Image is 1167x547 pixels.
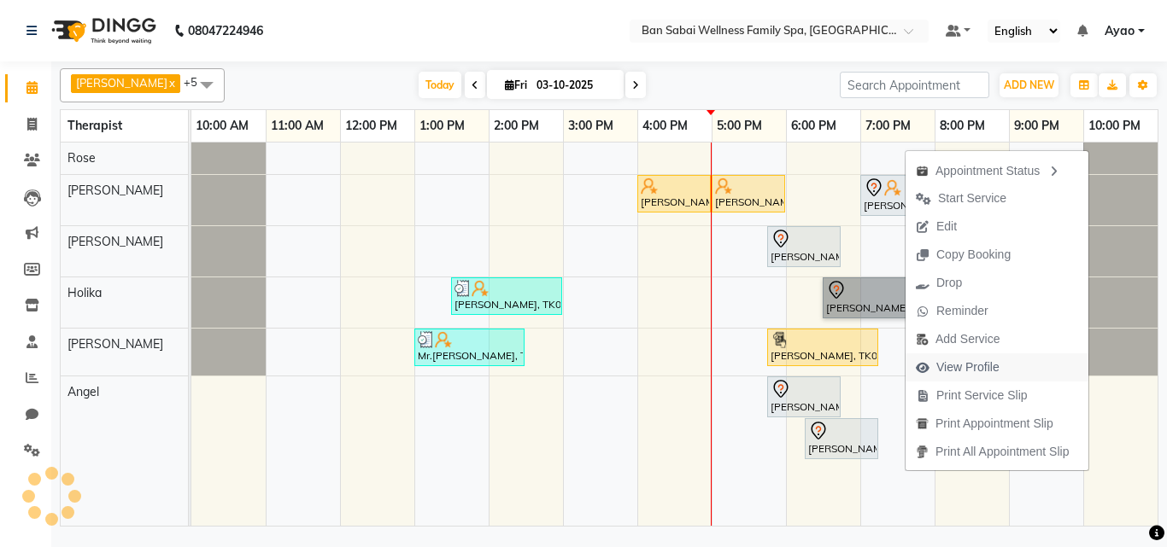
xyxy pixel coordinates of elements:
span: Print Appointment Slip [935,415,1053,433]
input: Search Appointment [840,72,989,98]
a: 10:00 PM [1084,113,1145,138]
span: Ayao [1105,22,1135,40]
span: Angel [67,384,99,399]
div: [PERSON_NAME], TK08, 05:45 PM-06:45 PM, Deep Tissue Massage (Strong Pressure)-2500 [769,229,839,265]
div: [PERSON_NAME], TK04, 06:15 PM-07:15 PM, Balinese Massage (Medium to Strong Pressure)2500 [806,421,877,457]
div: [PERSON_NAME], TK05, 04:00 PM-05:00 PM, Thai/Dry/Sports Massage(Strong Pressure-60min) [639,177,709,210]
div: [PERSON_NAME], TK05, 05:00 PM-06:00 PM, Aroma Oil massage (Light Pressure)/2500 [713,177,783,210]
a: 11:00 AM [267,113,328,138]
a: x [167,76,175,90]
a: 6:00 PM [787,113,841,138]
img: add-service.png [916,333,929,346]
span: Drop [936,274,962,292]
div: Mr.[PERSON_NAME], TK01, 01:00 PM-02:30 PM, Swedish Massage (Medium Pressure)-90min [416,331,523,364]
span: Fri [501,79,531,91]
span: View Profile [936,358,1000,376]
a: 4:00 PM [638,113,692,138]
a: 7:00 PM [861,113,915,138]
span: [PERSON_NAME] [67,336,163,352]
img: apt_status.png [916,165,929,177]
input: 2025-10-03 [531,73,617,98]
span: Copy Booking [936,246,1011,264]
span: Print Service Slip [936,387,1028,404]
img: logo [44,7,161,55]
a: 3:00 PM [564,113,618,138]
div: [PERSON_NAME], TK07, 05:45 PM-07:15 PM, Deep Tissue Massage (Strong Pressure)-3500 [769,331,877,364]
a: 1:00 PM [415,113,469,138]
img: printapt.png [916,417,929,430]
span: Print All Appointment Slip [935,443,1069,461]
a: 2:00 PM [490,113,543,138]
span: [PERSON_NAME] [67,234,163,249]
span: ADD NEW [1004,79,1054,91]
div: [PERSON_NAME], TK12, 07:00 PM-08:30 PM, Deep Tissue Massage (Strong Pressure)-3500 [862,177,969,213]
b: 08047224946 [188,7,263,55]
div: [PERSON_NAME], TK02, 01:30 PM-03:00 PM, Deep Tissue Massage (Strong Pressure)-3500 [453,280,560,312]
a: 8:00 PM [935,113,989,138]
span: Start Service [938,189,1006,207]
a: 5:00 PM [713,113,766,138]
span: Today [419,72,461,98]
a: 9:00 PM [1010,113,1064,138]
a: 12:00 PM [341,113,402,138]
span: Reminder [936,302,988,320]
div: Appointment Status [906,155,1088,184]
span: Edit [936,218,957,236]
span: Therapist [67,118,122,133]
span: Add Service [935,330,1000,348]
a: 10:00 AM [191,113,253,138]
span: +5 [184,75,210,89]
span: [PERSON_NAME] [67,183,163,198]
div: [PERSON_NAME], TK08, 05:45 PM-06:45 PM, Deep Tissue Massage (Strong Pressure)-2500 [769,379,839,415]
span: Holika [67,285,102,300]
img: printall.png [916,445,929,458]
button: ADD NEW [1000,73,1059,97]
span: [PERSON_NAME] [76,76,167,90]
span: Rose [67,150,96,166]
